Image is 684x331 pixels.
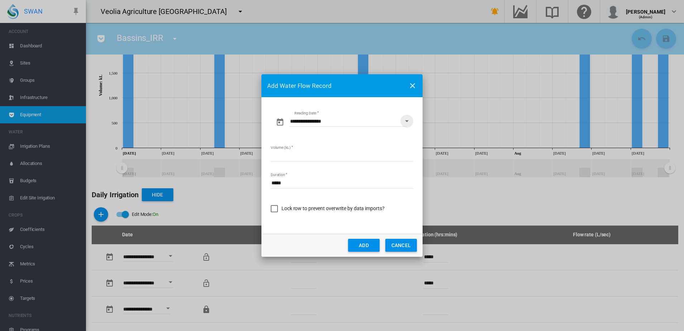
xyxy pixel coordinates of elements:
button: md-calendar [273,115,287,129]
button: CANCEL [385,239,417,252]
md-icon: icon-close [408,81,417,90]
div: Lock row to prevent overwrite by data imports? [281,205,384,212]
md-dialog: Reading Date ... [261,74,423,256]
button: Open calendar [400,115,413,128]
span: Add Water Flow Record [267,82,332,90]
button: ADD [348,239,380,252]
button: icon-close [405,79,420,93]
md-checkbox: Lock row to prevent overwrite by data imports? [271,205,384,212]
input: Enter Date [289,116,407,127]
